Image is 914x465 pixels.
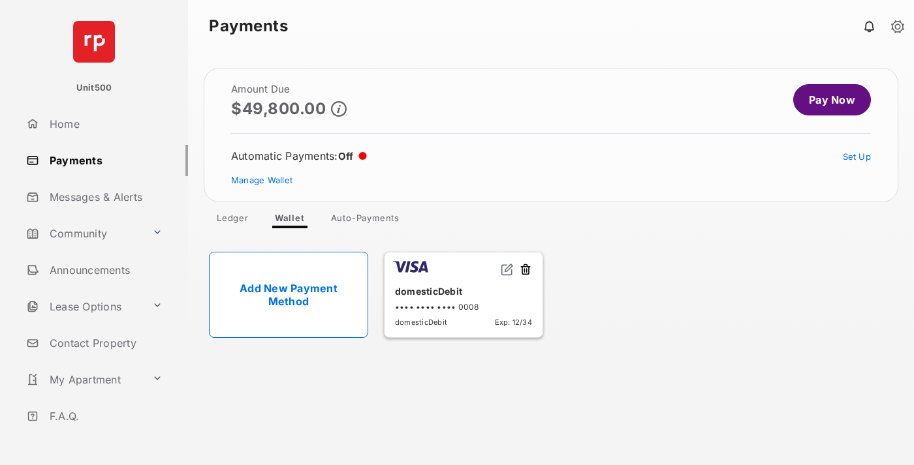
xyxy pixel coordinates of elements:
h2: Amount Due [231,84,347,95]
p: $49,800.00 [231,100,326,117]
a: Lease Options [21,291,147,322]
a: Auto-Payments [321,213,410,228]
span: Exp: 12/34 [495,318,532,327]
img: svg+xml;base64,PHN2ZyB4bWxucz0iaHR0cDovL3d3dy53My5vcmcvMjAwMC9zdmciIHdpZHRoPSI2NCIgaGVpZ2h0PSI2NC... [73,21,115,63]
strong: Payments [209,18,288,34]
a: Add New Payment Method [209,252,368,338]
a: F.A.Q. [21,400,188,432]
a: Manage Wallet [231,175,292,185]
span: domesticDebit [395,318,447,327]
a: Set Up [843,151,872,162]
div: Automatic Payments : [231,149,367,162]
a: Home [21,108,188,140]
span: Off [338,150,354,162]
div: domesticDebit [395,280,532,302]
div: •••• •••• •••• 0008 [395,302,532,312]
img: svg+xml;base64,PHN2ZyB2aWV3Qm94PSIwIDAgMjQgMjQiIHdpZHRoPSIxNiIgaGVpZ2h0PSIxNiIgZmlsbD0ibm9uZSIgeG... [501,263,514,276]
a: Wallet [264,213,315,228]
a: My Apartment [21,364,147,395]
a: Messages & Alerts [21,181,188,213]
a: Announcements [21,254,188,286]
p: Unit500 [76,82,112,95]
a: Community [21,218,147,249]
a: Payments [21,145,188,176]
a: Ledger [206,213,259,228]
a: Contact Property [21,327,188,359]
